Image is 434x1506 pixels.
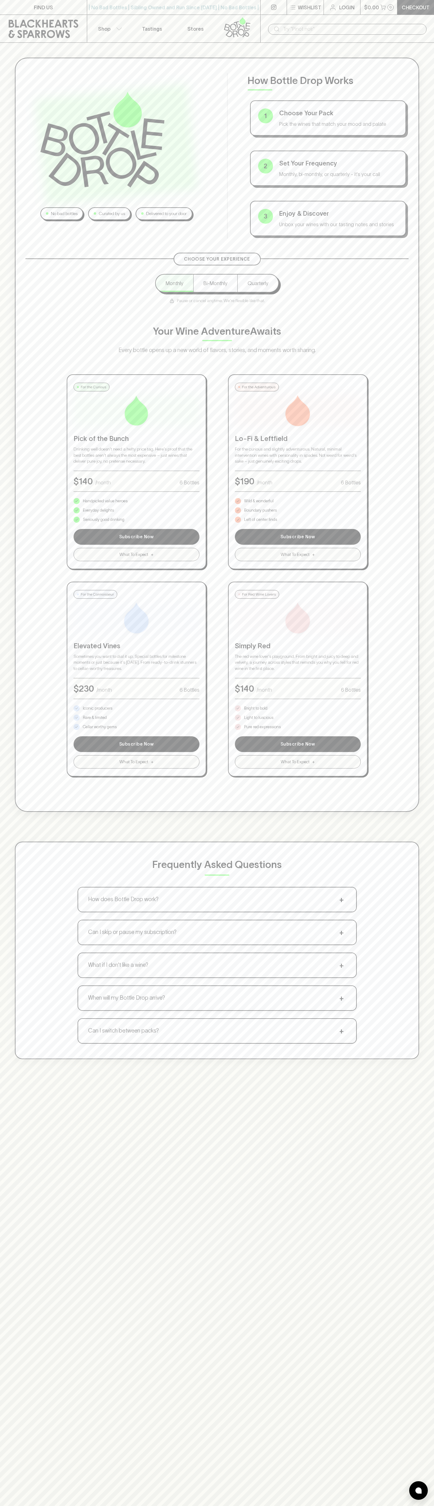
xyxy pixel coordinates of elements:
p: /month [96,686,112,694]
button: What To Expect+ [74,755,199,768]
img: bubble-icon [415,1487,422,1494]
p: When will my Bottle Drop arrive? [88,994,165,1002]
p: Checkout [402,4,430,11]
span: + [151,759,154,765]
p: For the Connoisseur [81,592,114,597]
a: Tastings [130,15,174,42]
p: Wishlist [298,4,321,11]
span: + [337,1026,346,1036]
p: Choose Your Experience [184,256,250,262]
button: What To Expect+ [235,755,361,768]
p: Your Wine Adventure [153,324,281,339]
span: + [337,895,346,904]
p: For the Adventurous [242,384,275,390]
button: Can I skip or pause my subscription?+ [78,920,356,945]
button: What To Expect+ [235,548,361,561]
span: + [337,928,346,937]
button: How does Bottle Drop work?+ [78,887,356,912]
button: Subscribe Now [74,736,199,752]
p: Wild & wonderful [244,498,274,504]
p: $0.00 [364,4,379,11]
p: For Red Wine Lovers [242,592,276,597]
p: Choose Your Pack [279,108,398,118]
p: $ 140 [235,682,254,695]
button: What if I don't like a wine?+ [78,953,356,977]
p: Everyday delights [83,507,114,513]
p: No bad bottles [51,210,78,217]
p: For the curious and slightly adventurous. Natural, minimal intervention wines with personality in... [235,446,361,465]
span: + [312,759,315,765]
img: Lo-Fi & Leftfield [282,395,313,426]
p: Drinking well doesn't need a hefty price tag. Here's proof that the best bottles aren't always th... [74,446,199,465]
p: For the Curious [81,384,106,390]
p: Seriously good drinking [83,517,124,523]
p: Pure red expressions [244,724,281,730]
p: 6 Bottles [180,686,199,694]
span: Awaits [250,326,281,337]
p: $ 190 [235,475,254,488]
p: Light to luscious [244,715,273,721]
p: Rare & limited [83,715,107,721]
p: Can I skip or pause my subscription? [88,928,177,936]
p: Every bottle opens up a new world of flavors, stories, and moments worth sharing. [93,346,341,354]
p: Frequently Asked Questions [152,857,282,872]
p: Iconic producers [83,705,112,711]
p: What if I don't like a wine? [88,961,148,969]
p: Simply Red [235,641,361,651]
p: Pause or cancel anytime. We're flexible like that. [169,297,265,304]
p: Pick the wines that match your mood and palate [279,120,398,128]
p: Curated by us [99,210,125,217]
p: Lo-Fi & Leftfield [235,434,361,444]
p: Monthly, bi-monthly, or quarterly - it's your call [279,170,398,178]
span: + [312,551,315,558]
button: Subscribe Now [235,529,361,545]
button: Subscribe Now [235,736,361,752]
button: Quarterly [237,275,278,292]
p: Can I switch between packs? [88,1027,159,1035]
p: $ 140 [74,475,93,488]
p: Pick of the Bunch [74,434,199,444]
button: Can I switch between packs?+ [78,1019,356,1043]
p: Cellar worthy gems [83,724,117,730]
p: Left of center finds [244,517,277,523]
p: Handpicked value heroes [83,498,128,504]
span: + [151,551,154,558]
p: Stores [187,25,204,33]
p: Set Your Frequency [279,159,398,168]
input: Try "Pinot noir" [283,24,422,34]
p: How does Bottle Drop work? [88,895,159,904]
p: /month [257,479,272,486]
button: What To Expect+ [74,548,199,561]
p: Enjoy & Discover [279,209,398,218]
p: Sometimes you want to dial it up. Special bottles for milestone moments or just because it's [DAT... [74,654,199,672]
div: 1 [258,108,273,123]
img: Bottle Drop [40,92,164,187]
p: Login [339,4,355,11]
p: $ 230 [74,682,94,695]
span: + [337,993,346,1003]
p: 6 Bottles [341,686,361,694]
span: What To Expect [119,551,148,558]
p: How Bottle Drop Works [248,73,409,88]
p: /month [257,686,272,694]
span: What To Expect [281,551,310,558]
a: Stores [174,15,217,42]
p: Bright to bold [244,705,267,711]
p: Delivered to your door [146,210,187,217]
span: What To Expect [281,759,310,765]
p: Tastings [142,25,162,33]
span: + [337,961,346,970]
p: Boundary pushers [244,507,277,513]
p: /month [95,479,111,486]
p: Elevated Vines [74,641,199,651]
p: 0 [389,6,392,9]
p: Shop [98,25,110,33]
button: Bi-Monthly [193,275,237,292]
p: 6 Bottles [341,479,361,486]
p: Unbox your wines with our tasting notes and stories [279,221,398,228]
img: Simply Red [282,602,313,633]
button: Monthly [156,275,193,292]
p: FIND US [34,4,53,11]
div: 3 [258,209,273,224]
p: 6 Bottles [180,479,199,486]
